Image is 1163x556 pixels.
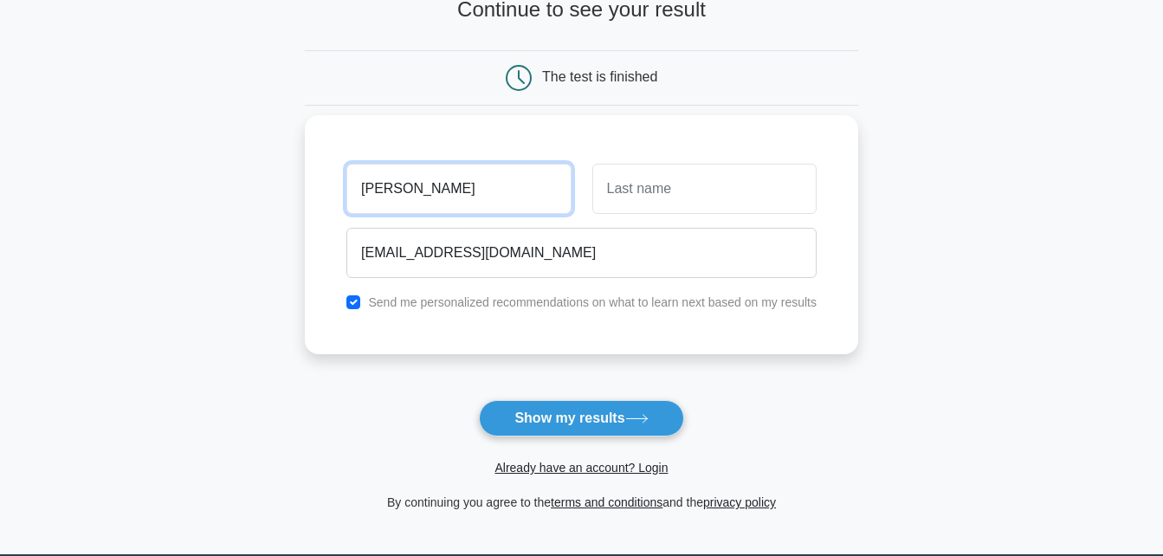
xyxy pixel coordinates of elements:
[346,164,571,214] input: First name
[551,495,662,509] a: terms and conditions
[479,400,683,436] button: Show my results
[368,295,817,309] label: Send me personalized recommendations on what to learn next based on my results
[294,492,869,513] div: By continuing you agree to the and the
[703,495,776,509] a: privacy policy
[542,69,657,84] div: The test is finished
[494,461,668,475] a: Already have an account? Login
[346,228,817,278] input: Email
[592,164,817,214] input: Last name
